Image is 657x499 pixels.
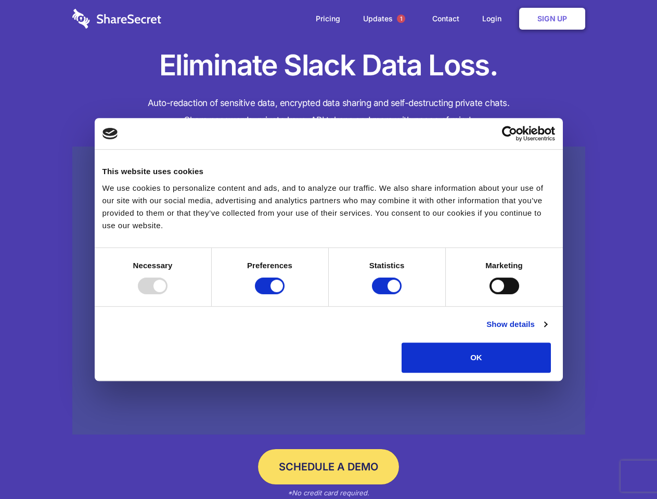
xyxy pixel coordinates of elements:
button: OK [402,343,551,373]
h1: Eliminate Slack Data Loss. [72,47,585,84]
div: This website uses cookies [102,165,555,178]
img: logo-wordmark-white-trans-d4663122ce5f474addd5e946df7df03e33cb6a1c49d2221995e7729f52c070b2.svg [72,9,161,29]
a: Wistia video thumbnail [72,147,585,435]
img: logo [102,128,118,139]
a: Usercentrics Cookiebot - opens in a new window [464,126,555,141]
strong: Marketing [485,261,523,270]
a: Login [472,3,517,35]
a: Show details [486,318,547,331]
strong: Statistics [369,261,405,270]
a: Schedule a Demo [258,449,399,484]
h4: Auto-redaction of sensitive data, encrypted data sharing and self-destructing private chats. Shar... [72,95,585,129]
a: Contact [422,3,470,35]
div: We use cookies to personalize content and ads, and to analyze our traffic. We also share informat... [102,182,555,232]
strong: Necessary [133,261,173,270]
a: Sign Up [519,8,585,30]
strong: Preferences [247,261,292,270]
span: 1 [397,15,405,23]
a: Pricing [305,3,351,35]
em: *No credit card required. [288,489,369,497]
